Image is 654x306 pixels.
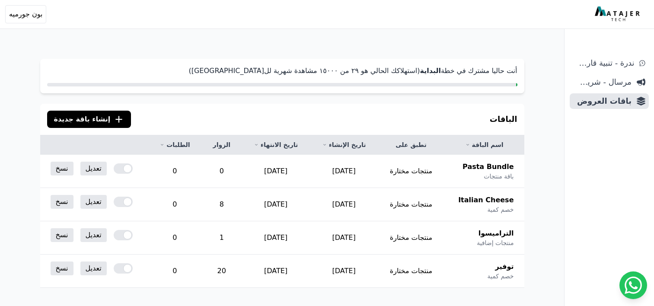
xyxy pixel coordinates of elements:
[310,221,378,255] td: [DATE]
[242,188,310,221] td: [DATE]
[595,6,642,22] img: MatajerTech Logo
[378,255,444,288] td: منتجات مختارة
[242,221,310,255] td: [DATE]
[378,155,444,188] td: منتجات مختارة
[573,57,634,69] span: ندرة - تنبية قارب علي النفاذ
[148,221,201,255] td: 0
[80,261,107,275] a: تعديل
[252,140,300,149] a: تاريخ الانتهاء
[378,135,444,155] th: تطبق على
[420,67,440,75] strong: البداية
[490,113,517,125] h3: الباقات
[80,162,107,175] a: تعديل
[378,188,444,221] td: منتجات مختارة
[51,228,73,242] a: نسخ
[573,76,632,88] span: مرسال - شريط دعاية
[455,140,514,149] a: اسم الباقة
[477,239,514,247] span: منتجات إضافية
[51,195,73,209] a: نسخ
[47,111,131,128] button: إنشاء باقة جديدة
[484,172,514,181] span: باقة منتجات
[148,255,201,288] td: 0
[242,155,310,188] td: [DATE]
[9,9,42,19] span: بون جورميه
[463,162,514,172] span: Pasta Bundle
[80,195,107,209] a: تعديل
[54,114,111,124] span: إنشاء باقة جديدة
[148,155,201,188] td: 0
[573,95,632,107] span: باقات العروض
[487,272,514,280] span: خصم كمية
[458,195,514,205] span: Italian Cheese
[5,5,46,23] button: بون جورميه
[495,261,514,272] span: توفير
[479,228,514,239] span: التراميسوا
[51,261,73,275] a: نسخ
[310,155,378,188] td: [DATE]
[201,135,242,155] th: الزوار
[158,140,191,149] a: الطلبات
[51,162,73,175] a: نسخ
[378,221,444,255] td: منتجات مختارة
[148,188,201,221] td: 0
[487,205,514,214] span: خصم كمية
[47,66,517,76] p: أنت حاليا مشترك في خطة (استهلاكك الحالي هو ٢٩ من ١٥۰۰۰ مشاهدة شهرية لل[GEOGRAPHIC_DATA])
[201,155,242,188] td: 0
[310,255,378,288] td: [DATE]
[310,188,378,221] td: [DATE]
[320,140,367,149] a: تاريخ الإنشاء
[201,188,242,221] td: 8
[242,255,310,288] td: [DATE]
[201,221,242,255] td: 1
[80,228,107,242] a: تعديل
[201,255,242,288] td: 20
